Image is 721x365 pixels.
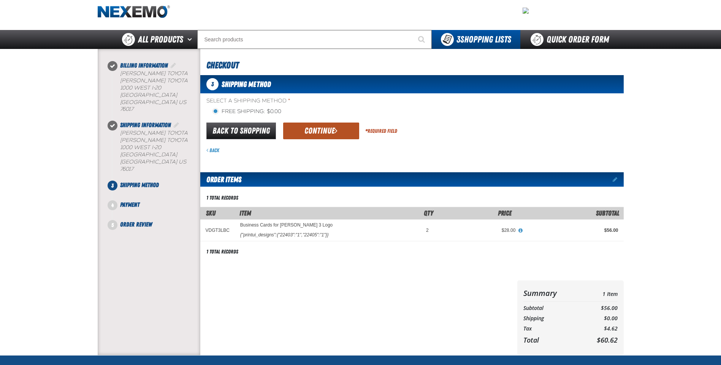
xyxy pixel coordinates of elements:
[283,123,359,139] button: Continue
[98,5,170,19] img: Nexemo logo
[212,108,219,114] input: Free Shipping: $0.00
[120,70,188,77] b: [PERSON_NAME] Toyota
[98,5,170,19] a: Home
[113,181,200,200] li: Shipping Method. Step 3 of 5. Not Completed
[120,144,161,151] span: 1000 West I-20
[138,33,183,46] span: All Products
[212,108,281,115] label: Free Shipping: $0.00
[120,221,152,228] span: Order Review
[120,92,177,98] span: [GEOGRAPHIC_DATA]
[613,177,624,182] a: Edit items
[424,209,433,217] span: Qty
[222,80,271,89] span: Shipping Method
[120,181,159,189] span: Shipping Method
[523,313,582,324] th: Shipping
[108,220,117,230] span: 5
[206,60,239,71] span: Checkout
[113,121,200,180] li: Shipping Information. Step 2 of 5. Completed
[581,286,617,300] td: 1 Item
[365,127,397,135] div: Required Field
[108,181,117,190] span: 3
[581,313,617,324] td: $0.00
[206,78,219,90] span: 3
[120,201,139,208] span: Payment
[523,334,582,346] th: Total
[120,99,177,105] span: [GEOGRAPHIC_DATA]
[185,30,197,49] button: Open All Products pages
[120,130,188,136] b: [PERSON_NAME] Toyota
[526,227,618,233] div: $56.00
[120,106,133,112] bdo: 76017
[515,227,525,234] button: View All Prices for Business Cards for Vandergriff 3 Logo
[206,194,238,201] div: 1 total records
[581,324,617,334] td: $4.62
[206,248,238,255] div: 1 total records
[456,34,511,45] span: Shopping Lists
[120,62,168,69] span: Billing Information
[113,61,200,121] li: Billing Information. Step 1 of 5. Completed
[120,159,177,165] span: [GEOGRAPHIC_DATA]
[120,151,177,158] span: [GEOGRAPHIC_DATA]
[413,30,432,49] button: Start Searching
[456,34,460,45] strong: 3
[170,62,177,69] a: Edit Billing Information
[498,209,512,217] span: Price
[523,286,582,300] th: Summary
[197,30,432,49] input: Search
[173,121,180,129] a: Edit Shipping Information
[596,209,619,217] span: Subtotal
[179,159,186,165] span: US
[120,77,188,84] span: [PERSON_NAME] Toyota
[240,223,333,228] a: Business Cards for [PERSON_NAME] 3 Logo
[520,30,623,49] a: Quick Order Form
[200,172,241,187] h2: Order Items
[107,61,200,229] nav: Checkout steps. Current step is Shipping Method. Step 3 of 5
[200,219,235,241] td: VDGT3LBC
[432,30,520,49] button: You have 3 Shopping Lists. Open to view details
[240,232,329,238] div: {"printui_designs":{"22403":"1","22405":"1"}}
[206,209,216,217] a: SKU
[523,303,582,313] th: Subtotal
[206,98,624,105] span: Select a Shipping Method
[108,200,117,210] span: 4
[206,123,276,139] a: Back to Shopping
[113,200,200,220] li: Payment. Step 4 of 5. Not Completed
[120,137,188,143] span: [PERSON_NAME] Toyota
[179,99,186,105] span: US
[581,303,617,313] td: $56.00
[439,227,516,233] div: $28.00
[597,335,618,345] span: $60.62
[426,228,429,233] span: 2
[120,85,161,91] span: 1000 West I-20
[113,220,200,229] li: Order Review. Step 5 of 5. Not Completed
[120,121,171,129] span: Shipping Information
[523,324,582,334] th: Tax
[206,147,219,153] a: Back
[120,166,133,172] bdo: 76017
[239,209,251,217] span: Item
[523,8,529,14] img: 2dd3be7795f1e860c5f7d334baa36dca.jpeg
